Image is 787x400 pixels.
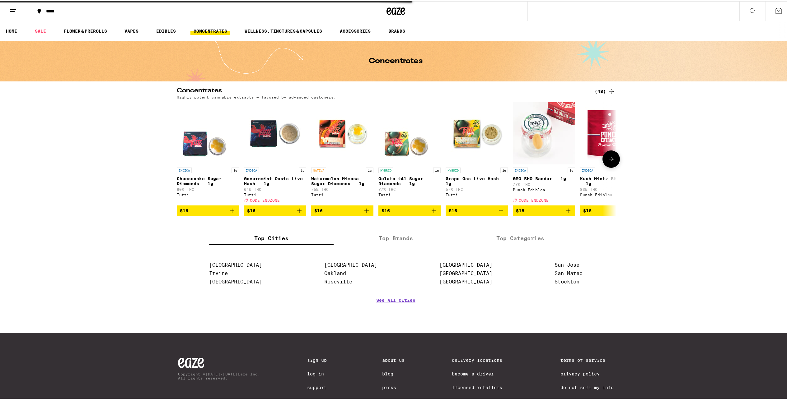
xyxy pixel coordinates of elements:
a: Stockton [555,278,579,283]
a: Open page for Watermelon Mimosa Sugar Diamonds - 1g from Tutti [311,101,373,204]
p: INDICA [580,166,595,172]
a: EDIBLES [153,26,179,34]
h2: Concentrates [177,86,584,94]
a: Blog [382,370,405,375]
a: Open page for Gelato #41 Sugar Diamonds - 1g from Tutti [378,101,441,204]
img: Tutti - Governmint Oasis Live Hash - 1g [244,101,306,163]
a: San Jose [555,261,579,267]
a: Terms of Service [560,356,614,361]
a: Log In [307,370,335,375]
a: Do Not Sell My Info [560,384,614,389]
a: [GEOGRAPHIC_DATA] [439,278,492,283]
a: Delivery Locations [452,356,513,361]
span: $16 [247,207,255,212]
a: Licensed Retailers [452,384,513,389]
a: BRANDS [385,26,408,34]
p: SATIVA [311,166,326,172]
p: GMO BHO Badder - 1g [513,175,575,180]
a: Open page for GMO BHO Badder - 1g from Punch Edibles [513,101,575,204]
span: Hi. Need any help? [4,4,45,9]
p: 64% THC [244,186,306,190]
img: Tutti - Gelato #41 Sugar Diamonds - 1g [378,101,441,163]
img: Tutti - Grape Gas Live Hash - 1g [446,101,508,163]
p: Kush Mintz BHO Shatter - 1g [580,175,642,185]
button: Add to bag [244,204,306,215]
label: Top Categories [458,230,583,244]
a: Irvine [209,269,228,275]
p: 1g [500,166,508,172]
button: Add to bag [446,204,508,215]
p: INDICA [244,166,259,172]
a: (48) [595,86,615,94]
div: Punch Edibles [580,191,642,195]
div: Tutti [446,191,508,195]
p: INDICA [513,166,528,172]
p: 77% THC [513,181,575,185]
p: 1g [299,166,306,172]
p: 1g [568,166,575,172]
a: San Mateo [555,269,583,275]
label: Top Brands [334,230,458,244]
img: Tutti - Cheesecake Sugar Diamonds - 1g [177,101,239,163]
span: CODE ENDZONE [250,197,280,201]
p: 77% THC [378,186,441,190]
p: HYBRID [446,166,461,172]
span: CODE ENDZONE [519,197,549,201]
button: Add to bag [580,204,642,215]
img: Punch Edibles - Kush Mintz BHO Shatter - 1g [580,101,642,163]
p: HYBRID [378,166,393,172]
a: Open page for Grape Gas Live Hash - 1g from Tutti [446,101,508,204]
span: $16 [314,207,323,212]
div: Tutti [378,191,441,195]
p: Watermelon Mimosa Sugar Diamonds - 1g [311,175,373,185]
a: VAPES [121,26,142,34]
div: tabs [209,230,583,244]
a: FLOWER & PREROLLS [61,26,110,34]
p: Highly potent cannabis extracts — favored by advanced customers. [177,94,336,98]
a: ACCESSORIES [337,26,374,34]
a: HOME [3,26,20,34]
a: [GEOGRAPHIC_DATA] [209,261,262,267]
a: Support [307,384,335,389]
span: $18 [516,207,524,212]
a: Privacy Policy [560,370,614,375]
label: Top Cities [209,230,334,244]
p: Gelato #41 Sugar Diamonds - 1g [378,175,441,185]
a: See All Cities [376,297,415,320]
a: SALE [32,26,49,34]
h1: Concentrates [369,56,423,64]
p: INDICA [177,166,192,172]
a: WELLNESS, TINCTURES & CAPSULES [241,26,325,34]
div: Tutti [244,191,306,195]
p: Cheesecake Sugar Diamonds - 1g [177,175,239,185]
span: $16 [180,207,188,212]
p: 1g [366,166,373,172]
div: Tutti [177,191,239,195]
p: 83% THC [580,186,642,190]
img: Punch Edibles - GMO BHO Badder - 1g [513,101,575,163]
span: $16 [382,207,390,212]
a: [GEOGRAPHIC_DATA] [209,278,262,283]
button: Add to bag [513,204,575,215]
span: $18 [583,207,592,212]
p: 1g [232,166,239,172]
a: Sign Up [307,356,335,361]
a: [GEOGRAPHIC_DATA] [439,269,492,275]
div: Tutti [311,191,373,195]
a: CONCENTRATES [190,26,230,34]
p: 75% THC [311,186,373,190]
div: Punch Edibles [513,186,575,191]
a: Become a Driver [452,370,513,375]
p: 80% THC [177,186,239,190]
p: 1g [433,166,441,172]
a: Open page for Kush Mintz BHO Shatter - 1g from Punch Edibles [580,101,642,204]
a: [GEOGRAPHIC_DATA] [324,261,377,267]
p: Grape Gas Live Hash - 1g [446,175,508,185]
a: [GEOGRAPHIC_DATA] [439,261,492,267]
a: Press [382,384,405,389]
span: $16 [449,207,457,212]
img: Tutti - Watermelon Mimosa Sugar Diamonds - 1g [311,101,373,163]
a: Open page for Governmint Oasis Live Hash - 1g from Tutti [244,101,306,204]
p: Governmint Oasis Live Hash - 1g [244,175,306,185]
